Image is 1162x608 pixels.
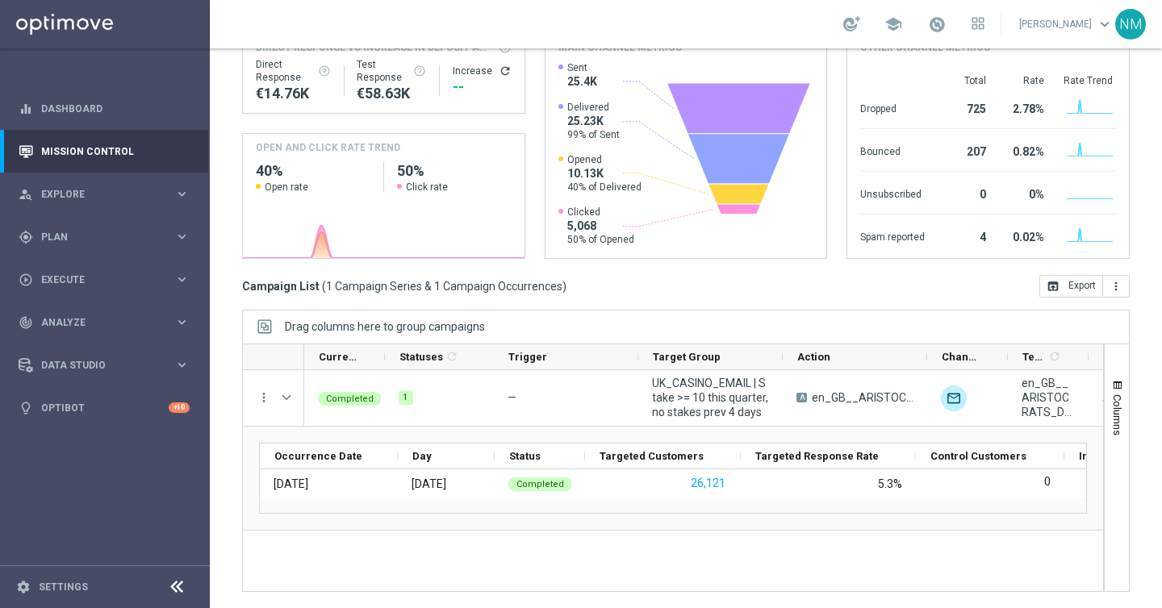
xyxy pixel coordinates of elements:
[1048,350,1061,363] i: refresh
[242,279,566,294] h3: Campaign List
[399,390,413,405] div: 1
[19,187,174,202] div: Explore
[19,230,33,244] i: gps_fixed
[265,181,308,194] span: Open rate
[41,318,174,327] span: Analyze
[860,137,925,163] div: Bounced
[399,351,443,363] span: Statuses
[174,357,190,373] i: keyboard_arrow_right
[1005,137,1044,163] div: 0.82%
[174,314,190,330] i: keyboard_arrow_right
[1096,15,1114,33] span: keyboard_arrow_down
[406,181,448,194] span: Click rate
[1111,394,1124,435] span: Columns
[567,181,642,194] span: 40% of Delivered
[274,450,362,462] span: Occurrence Date
[16,580,31,594] i: settings
[1079,450,1125,462] span: Increase
[860,94,925,120] div: Dropped
[322,279,326,294] span: (
[516,479,564,489] span: Completed
[174,186,190,202] i: keyboard_arrow_right
[19,273,174,287] div: Execute
[18,145,190,158] button: Mission Control
[326,279,562,294] span: 1 Campaign Series & 1 Campaign Occurrences
[41,275,174,285] span: Execute
[1102,391,1127,404] span: Auto
[567,219,634,233] span: 5,068
[18,273,190,286] button: play_circle_outline Execute keyboard_arrow_right
[18,231,190,244] div: gps_fixed Plan keyboard_arrow_right
[567,166,642,181] span: 10.13K
[1110,280,1122,293] i: more_vert
[653,351,721,363] span: Target Group
[1018,12,1115,36] a: [PERSON_NAME]keyboard_arrow_down
[508,476,572,491] colored-tag: Completed
[19,130,190,173] div: Mission Control
[18,102,190,115] div: equalizer Dashboard
[18,316,190,329] button: track_changes Analyze keyboard_arrow_right
[1039,279,1130,292] multiple-options-button: Export to CSV
[326,394,374,404] span: Completed
[1064,74,1116,87] div: Rate Trend
[567,74,597,89] span: 25.4K
[944,74,986,87] div: Total
[567,153,642,166] span: Opened
[256,58,331,84] div: Direct Response
[41,232,174,242] span: Plan
[860,180,925,206] div: Unsubscribed
[169,402,190,413] div: +10
[174,229,190,244] i: keyboard_arrow_right
[274,477,308,491] div: 28 Aug 2025
[453,65,512,77] div: Increase
[860,223,925,248] div: Spam reported
[19,187,33,202] i: person_search
[567,128,620,141] span: 99% of Sent
[508,351,547,363] span: Trigger
[319,351,357,363] span: Current Status
[652,376,769,419] span: UK_CASINO_EMAIL | Stake >= 10 this quarter, no stakes prev 4 days
[357,84,425,103] div: €58,633
[944,180,986,206] div: 0
[19,315,174,330] div: Analyze
[41,360,174,370] span: Data Studio
[256,161,370,181] h2: 40%
[567,61,597,74] span: Sent
[567,101,620,114] span: Delivered
[567,206,634,219] span: Clicked
[18,359,190,372] button: Data Studio keyboard_arrow_right
[243,370,304,427] div: Press SPACE to select this row.
[1005,223,1044,248] div: 0.02%
[796,393,807,402] span: A
[41,87,190,130] a: Dashboard
[600,450,704,462] span: Targeted Customers
[944,137,986,163] div: 207
[18,188,190,201] button: person_search Explore keyboard_arrow_right
[689,473,727,493] button: 26,121
[412,450,432,462] span: Day
[443,348,458,365] span: Calculate column
[19,102,33,116] i: equalizer
[39,582,88,592] a: Settings
[1103,275,1130,298] button: more_vert
[944,94,986,120] div: 725
[509,450,541,462] span: Status
[19,386,190,429] div: Optibot
[174,272,190,287] i: keyboard_arrow_right
[19,358,174,373] div: Data Studio
[1005,74,1044,87] div: Rate
[257,390,271,405] button: more_vert
[930,450,1026,462] span: Control Customers
[19,401,33,415] i: lightbulb
[318,390,382,406] colored-tag: Completed
[19,87,190,130] div: Dashboard
[941,385,967,411] img: Optimail
[944,223,986,248] div: 4
[567,233,634,246] span: 50% of Opened
[1005,180,1044,206] div: 0%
